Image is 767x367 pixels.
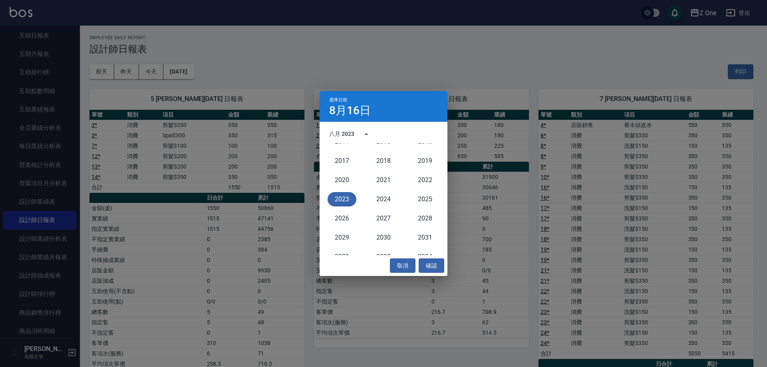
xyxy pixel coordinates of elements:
div: 八月 2023 [329,130,354,138]
button: 2026 [328,211,356,226]
button: 2023 [328,192,356,206]
button: 2019 [411,154,439,168]
button: 2032 [328,250,356,264]
button: 2024 [369,192,398,206]
button: 2020 [328,173,356,187]
button: 2030 [369,230,398,245]
button: 2034 [411,250,439,264]
button: 確認 [419,258,444,273]
button: 2029 [328,230,356,245]
span: 選擇日期 [329,97,347,103]
button: 取消 [390,258,415,273]
button: 2031 [411,230,439,245]
button: 2028 [411,211,439,226]
h4: 8月16日 [329,106,371,115]
button: year view is open, switch to calendar view [357,125,376,144]
button: 2033 [369,250,398,264]
button: 2022 [411,173,439,187]
button: 2018 [369,154,398,168]
button: 2017 [328,154,356,168]
button: 2025 [411,192,439,206]
button: 2027 [369,211,398,226]
button: 2021 [369,173,398,187]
